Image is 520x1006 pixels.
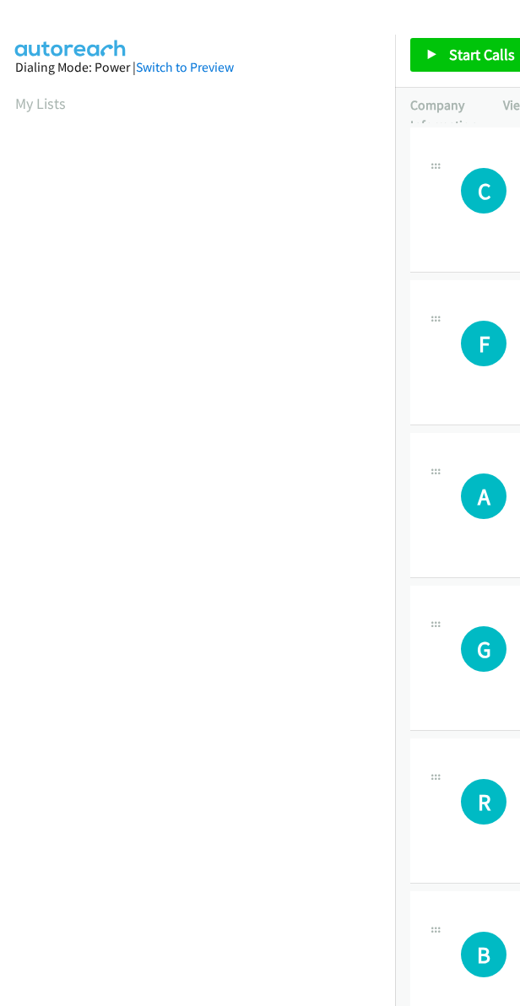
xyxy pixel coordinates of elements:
[461,321,506,366] div: The call is yet to be attempted
[461,168,506,214] h1: C
[461,321,506,366] h1: F
[461,473,506,519] div: The call is yet to be attempted
[461,473,506,519] h1: A
[136,59,234,75] a: Switch to Preview
[461,932,506,977] div: The call is yet to be attempted
[461,932,506,977] h1: B
[15,57,380,78] div: Dialing Mode: Power |
[461,626,506,672] div: The call is yet to be attempted
[449,45,515,64] span: Start Calls
[15,130,395,932] iframe: Dialpad
[461,779,506,825] div: The call is yet to be attempted
[410,95,473,135] p: Company Information
[461,626,506,672] h1: G
[15,94,66,113] a: My Lists
[461,168,506,214] div: The call is yet to be attempted
[461,779,506,825] h1: R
